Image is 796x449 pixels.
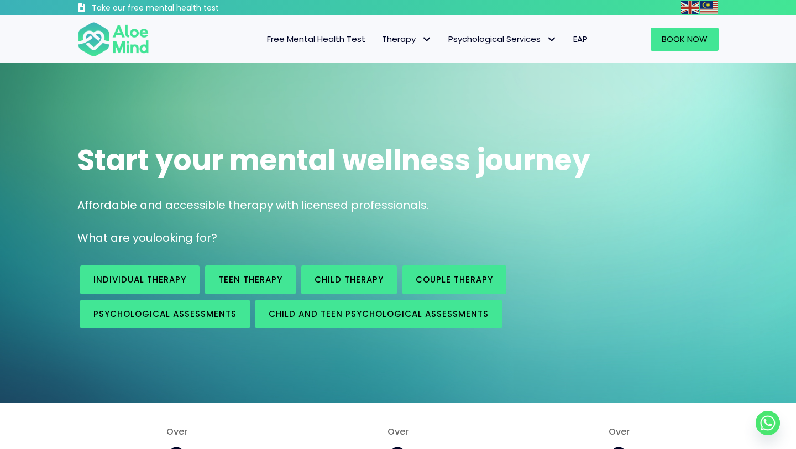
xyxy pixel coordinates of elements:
[153,230,217,246] span: looking for?
[218,274,282,285] span: Teen Therapy
[700,1,718,14] img: ms
[77,425,276,438] span: Over
[77,140,590,180] span: Start your mental wellness journey
[700,1,719,14] a: Malay
[448,33,557,45] span: Psychological Services
[756,411,780,435] a: Whatsapp
[520,425,719,438] span: Over
[416,274,493,285] span: Couple therapy
[205,265,296,294] a: Teen Therapy
[255,300,502,328] a: Child and Teen Psychological assessments
[267,33,365,45] span: Free Mental Health Test
[77,3,278,15] a: Take our free mental health test
[77,230,153,246] span: What are you
[315,274,384,285] span: Child Therapy
[374,28,440,51] a: TherapyTherapy: submenu
[681,1,700,14] a: English
[301,265,397,294] a: Child Therapy
[77,197,719,213] p: Affordable and accessible therapy with licensed professionals.
[440,28,565,51] a: Psychological ServicesPsychological Services: submenu
[93,308,237,320] span: Psychological assessments
[681,1,699,14] img: en
[418,32,434,48] span: Therapy: submenu
[565,28,596,51] a: EAP
[651,28,719,51] a: Book Now
[80,300,250,328] a: Psychological assessments
[298,425,498,438] span: Over
[269,308,489,320] span: Child and Teen Psychological assessments
[573,33,588,45] span: EAP
[259,28,374,51] a: Free Mental Health Test
[80,265,200,294] a: Individual therapy
[92,3,278,14] h3: Take our free mental health test
[402,265,506,294] a: Couple therapy
[77,21,149,58] img: Aloe mind Logo
[662,33,708,45] span: Book Now
[164,28,596,51] nav: Menu
[382,33,432,45] span: Therapy
[543,32,559,48] span: Psychological Services: submenu
[93,274,186,285] span: Individual therapy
